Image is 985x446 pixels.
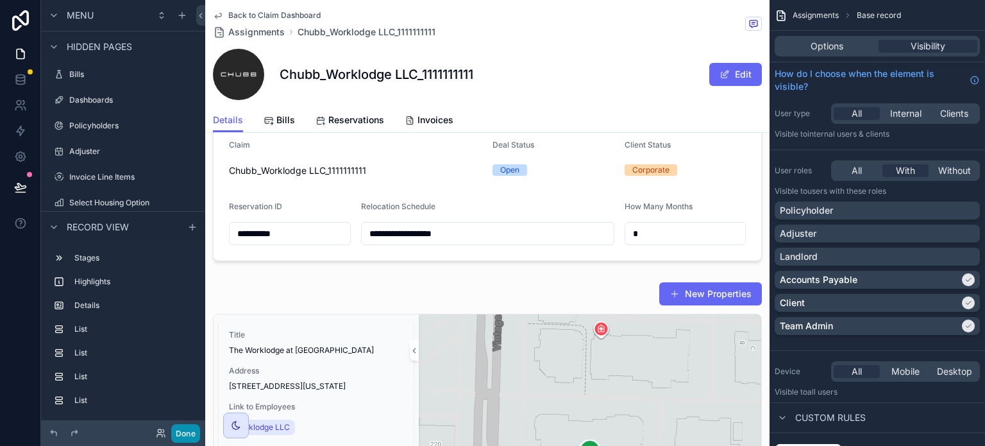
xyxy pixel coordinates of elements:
[69,198,195,208] label: Select Housing Option
[417,114,453,126] span: Invoices
[74,395,192,406] label: List
[852,107,862,120] span: All
[69,95,195,105] label: Dashboards
[775,108,826,119] label: User type
[229,420,295,435] a: Worklodge LLC
[780,204,833,217] p: Policyholder
[213,26,285,39] a: Assignments
[67,9,94,22] span: Menu
[69,69,195,80] label: Bills
[911,40,945,53] span: Visibility
[49,167,198,187] a: Invoice Line Items
[49,193,198,213] a: Select Housing Option
[213,108,243,133] a: Details
[780,273,857,286] p: Accounts Payable
[780,250,818,263] p: Landlord
[807,129,889,139] span: Internal users & clients
[780,320,833,332] p: Team Admin
[807,186,886,196] span: Users with these roles
[852,365,862,378] span: All
[940,107,968,120] span: Clients
[74,348,192,358] label: List
[298,26,435,39] a: Chubb_Worklodge LLC_1111111111
[795,411,866,424] span: Custom rules
[74,372,192,382] label: List
[229,381,403,391] span: [STREET_ADDRESS][US_STATE]
[938,164,971,177] span: Without
[852,164,862,177] span: All
[49,141,198,162] a: Adjuster
[67,40,132,53] span: Hidden pages
[775,67,964,93] span: How do I choose when the element is visible?
[896,164,915,177] span: With
[41,242,205,420] div: scrollable content
[857,10,901,21] span: Base record
[775,387,980,397] p: Visible to
[228,26,285,39] span: Assignments
[264,108,295,134] a: Bills
[709,63,762,86] button: Edit
[49,116,198,136] a: Policyholders
[775,67,980,93] a: How do I choose when the element is visible?
[229,366,403,376] span: Address
[775,366,826,377] label: Device
[69,146,195,157] label: Adjuster
[228,10,321,21] span: Back to Claim Dashboard
[316,108,384,134] a: Reservations
[229,330,403,340] span: Title
[69,121,195,131] label: Policyholders
[213,10,321,21] a: Back to Claim Dashboard
[891,365,920,378] span: Mobile
[328,114,384,126] span: Reservations
[807,387,838,397] span: all users
[234,422,290,433] span: Worklodge LLC
[49,90,198,110] a: Dashboards
[229,345,403,356] span: The Worklodge at [GEOGRAPHIC_DATA]
[405,108,453,134] a: Invoices
[69,172,195,182] label: Invoice Line Items
[74,324,192,334] label: List
[780,227,816,240] p: Adjuster
[775,129,980,139] p: Visible to
[890,107,922,120] span: Internal
[171,424,200,443] button: Done
[229,402,403,412] span: Link to Employees
[937,365,972,378] span: Desktop
[74,300,192,311] label: Details
[280,65,473,83] h1: Chubb_Worklodge LLC_1111111111
[74,253,192,263] label: Stages
[775,186,980,196] p: Visible to
[74,277,192,287] label: Highlights
[811,40,843,53] span: Options
[780,296,805,309] p: Client
[775,166,826,176] label: User roles
[793,10,839,21] span: Assignments
[213,114,243,126] span: Details
[67,221,129,234] span: Record view
[276,114,295,126] span: Bills
[49,64,198,85] a: Bills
